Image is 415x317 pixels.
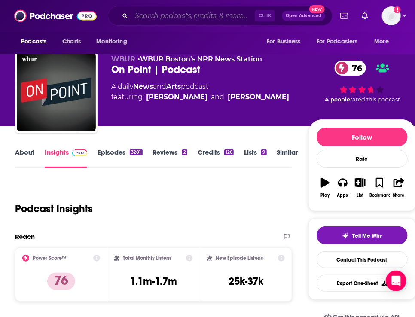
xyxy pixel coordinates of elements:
[198,148,234,168] a: Credits126
[255,10,275,21] span: Ctrl K
[321,193,330,198] div: Play
[393,193,405,198] div: Share
[282,11,325,21] button: Open AdvancedNew
[337,9,351,23] a: Show notifications dropdown
[130,149,142,155] div: 3281
[211,92,224,102] span: and
[123,255,171,261] h2: Total Monthly Listens
[352,232,382,239] span: Tell Me Why
[342,232,349,239] img: tell me why sparkle
[62,36,81,48] span: Charts
[317,36,358,48] span: For Podcasters
[244,148,266,168] a: Lists9
[15,148,34,168] a: About
[335,61,366,76] a: 76
[317,150,408,168] div: Rate
[390,172,408,203] button: Share
[309,5,325,13] span: New
[286,14,321,18] span: Open Advanced
[111,92,289,102] span: featuring
[21,36,46,48] span: Podcasts
[228,92,289,102] div: [PERSON_NAME]
[14,8,97,24] img: Podchaser - Follow, Share and Rate Podcasts
[140,55,262,63] a: WBUR Boston's NPR News Station
[343,61,366,76] span: 76
[382,6,401,25] button: Show profile menu
[111,82,289,102] div: A daily podcast
[98,148,142,168] a: Episodes3281
[57,34,86,50] a: Charts
[337,193,348,198] div: Apps
[382,6,401,25] span: Logged in as putnampublicity
[96,36,127,48] span: Monitoring
[15,34,58,50] button: open menu
[137,55,262,63] span: •
[216,255,263,261] h2: New Episode Listens
[317,172,334,203] button: Play
[311,34,370,50] button: open menu
[317,226,408,244] button: tell me why sparkleTell Me Why
[153,82,166,91] span: and
[325,96,351,103] span: 4 people
[131,9,255,23] input: Search podcasts, credits, & more...
[90,34,138,50] button: open menu
[47,273,75,290] p: 76
[224,149,234,155] div: 126
[153,148,187,168] a: Reviews2
[369,34,400,50] button: open menu
[130,275,177,288] h3: 1.1m-1.7m
[375,36,389,48] span: More
[369,193,390,198] div: Bookmark
[357,193,364,198] div: List
[182,149,187,155] div: 2
[277,148,298,168] a: Similar
[17,52,96,131] img: On Point | Podcast
[317,128,408,146] button: Follow
[351,172,369,203] button: List
[261,149,266,155] div: 9
[45,148,87,168] a: InsightsPodchaser Pro
[146,92,207,102] div: [PERSON_NAME]
[133,82,153,91] a: News
[351,96,400,103] span: rated this podcast
[261,34,311,50] button: open menu
[317,251,408,268] a: Contact This Podcast
[108,6,333,26] div: Search podcasts, credits, & more...
[229,275,263,288] h3: 25k-37k
[394,6,401,13] svg: Add a profile image
[15,202,93,215] h1: Podcast Insights
[15,232,35,241] h2: Reach
[358,9,372,23] a: Show notifications dropdown
[334,172,351,203] button: Apps
[111,55,135,63] span: WBUR
[369,172,390,203] button: Bookmark
[317,275,408,292] button: Export One-Sheet
[72,149,87,156] img: Podchaser Pro
[33,255,66,261] h2: Power Score™
[386,271,406,291] div: Open Intercom Messenger
[267,36,301,48] span: For Business
[382,6,401,25] img: User Profile
[166,82,181,91] a: Arts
